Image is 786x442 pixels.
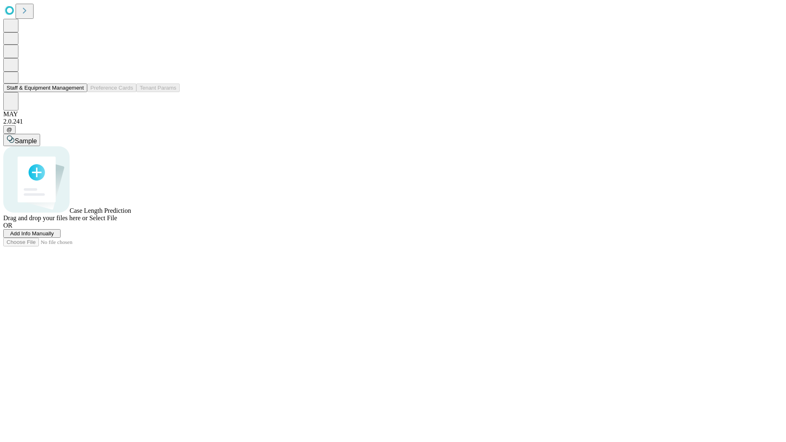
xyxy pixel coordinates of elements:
button: Staff & Equipment Management [3,83,87,92]
button: @ [3,125,16,134]
button: Tenant Params [136,83,180,92]
button: Add Info Manually [3,229,61,238]
span: Sample [15,138,37,144]
span: Add Info Manually [10,230,54,237]
span: Case Length Prediction [70,207,131,214]
button: Preference Cards [87,83,136,92]
div: MAY [3,110,783,118]
span: @ [7,126,12,133]
span: Drag and drop your files here or [3,214,88,221]
span: OR [3,222,12,229]
button: Sample [3,134,40,146]
span: Select File [89,214,117,221]
div: 2.0.241 [3,118,783,125]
